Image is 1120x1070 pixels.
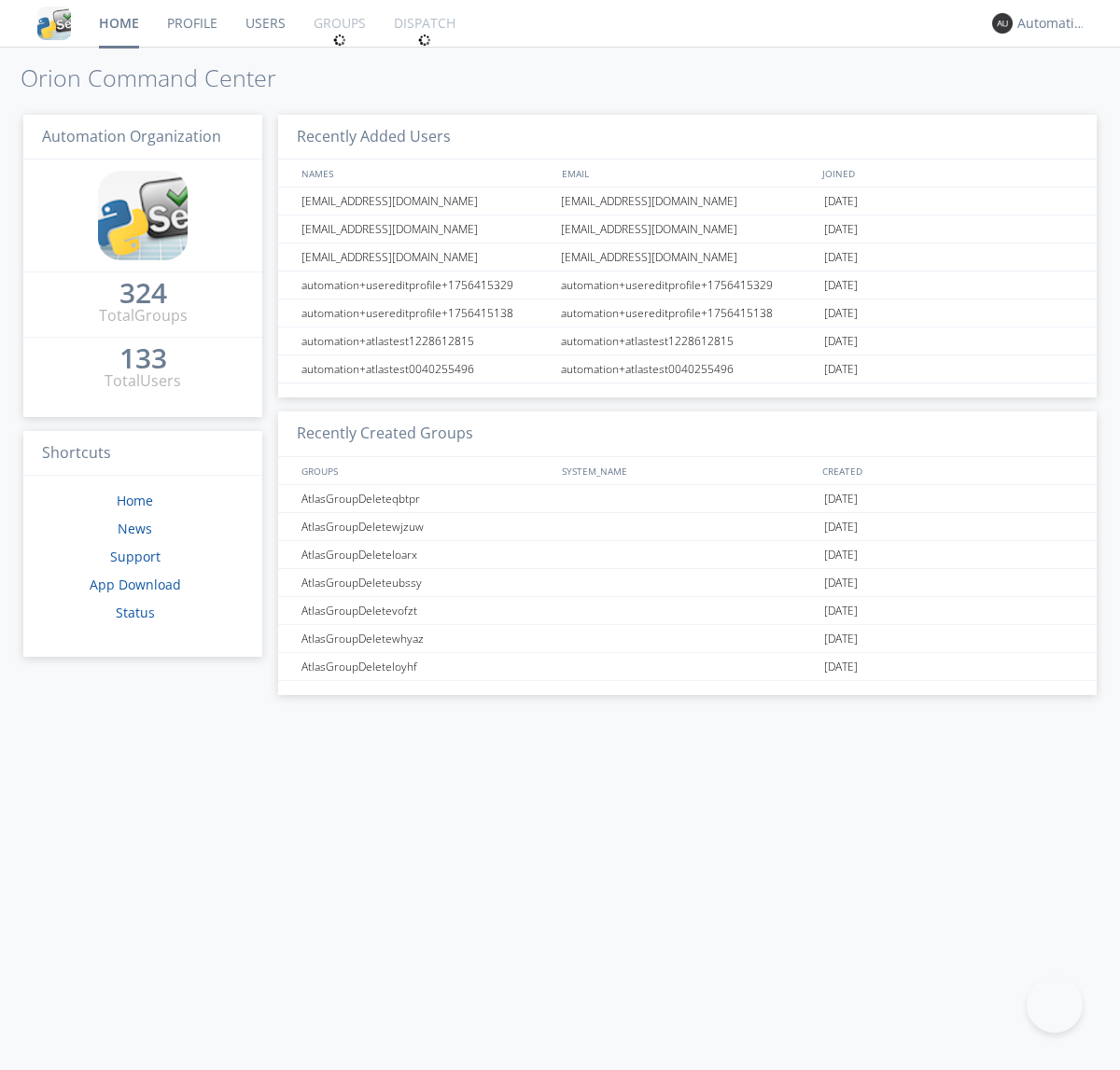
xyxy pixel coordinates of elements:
[297,271,555,299] div: automation+usereditprofile+1756415329
[37,7,71,40] img: cddb5a64eb264b2086981ab96f4c1ba7
[278,115,1097,160] h3: Recently Added Users
[297,327,555,354] div: automation+atlastest1228612815
[824,243,858,271] span: [DATE]
[278,513,1097,541] a: AtlasGroupDeletewjzuw[DATE]
[119,284,167,302] div: 324
[418,34,431,47] img: spin.svg
[556,327,819,354] div: automation+atlastest1228612815
[1017,14,1087,33] div: Automation+atlas0026
[1027,977,1083,1033] iframe: Toggle Customer Support
[278,243,1097,271] a: [EMAIL_ADDRESS][DOMAIN_NAME][EMAIL_ADDRESS][DOMAIN_NAME][DATE]
[556,188,819,215] div: [EMAIL_ADDRESS][DOMAIN_NAME]
[557,457,818,484] div: SYSTEM_NAME
[278,485,1097,513] a: AtlasGroupDeleteqbtpr[DATE]
[116,604,155,621] a: Status
[992,13,1013,34] img: 373638.png
[824,513,858,541] span: [DATE]
[824,625,858,653] span: [DATE]
[297,215,555,243] div: [EMAIL_ADDRESS][DOMAIN_NAME]
[278,411,1097,457] h3: Recently Created Groups
[818,457,1079,484] div: CREATED
[278,215,1097,243] a: [EMAIL_ADDRESS][DOMAIN_NAME][EMAIL_ADDRESS][DOMAIN_NAME][DATE]
[119,349,167,368] div: 133
[98,171,188,260] img: cddb5a64eb264b2086981ab96f4c1ba7
[556,215,819,243] div: [EMAIL_ADDRESS][DOMAIN_NAME]
[297,513,555,540] div: AtlasGroupDeletewjzuw
[278,327,1097,355] a: automation+atlastest1228612815automation+atlastest1228612815[DATE]
[278,188,1097,215] a: [EMAIL_ADDRESS][DOMAIN_NAME][EMAIL_ADDRESS][DOMAIN_NAME][DATE]
[557,160,818,187] div: EMAIL
[824,569,858,597] span: [DATE]
[90,576,181,593] a: App Download
[278,597,1097,625] a: AtlasGroupDeletevofzt[DATE]
[297,457,553,484] div: GROUPS
[42,126,221,146] span: Automation Organization
[824,653,858,681] span: [DATE]
[297,653,555,680] div: AtlasGroupDeleteloyhf
[297,299,555,327] div: automation+usereditprofile+1756415138
[556,243,819,271] div: [EMAIL_ADDRESS][DOMAIN_NAME]
[278,271,1097,299] a: automation+usereditprofile+1756415329automation+usereditprofile+1756415329[DATE]
[278,653,1097,681] a: AtlasGroupDeleteloyhf[DATE]
[824,541,858,569] span: [DATE]
[278,569,1097,597] a: AtlasGroupDeleteubssy[DATE]
[297,485,555,512] div: AtlasGroupDeleteqbtpr
[297,597,555,624] div: AtlasGroupDeletevofzt
[824,271,858,299] span: [DATE]
[110,548,161,565] a: Support
[824,188,858,215] span: [DATE]
[297,625,555,652] div: AtlasGroupDeletewhyaz
[278,625,1097,653] a: AtlasGroupDeletewhyaz[DATE]
[556,355,819,382] div: automation+atlastest0040255496
[824,355,858,383] span: [DATE]
[556,299,819,327] div: automation+usereditprofile+1756415138
[556,271,819,299] div: automation+usereditprofile+1756415329
[824,215,858,243] span: [DATE]
[23,431,262,477] h3: Shortcuts
[297,569,555,596] div: AtlasGroupDeleteubssy
[824,597,858,625] span: [DATE]
[297,243,555,271] div: [EMAIL_ADDRESS][DOMAIN_NAME]
[297,188,555,215] div: [EMAIL_ADDRESS][DOMAIN_NAME]
[117,492,153,509] a: Home
[824,327,858,355] span: [DATE]
[119,349,167,370] a: 133
[297,160,553,187] div: NAMES
[99,305,188,327] div: Total Groups
[818,160,1079,187] div: JOINED
[278,355,1097,383] a: automation+atlastest0040255496automation+atlastest0040255496[DATE]
[118,520,152,537] a: News
[297,541,555,568] div: AtlasGroupDeleteloarx
[824,485,858,513] span: [DATE]
[105,370,181,392] div: Total Users
[278,541,1097,569] a: AtlasGroupDeleteloarx[DATE]
[278,299,1097,327] a: automation+usereditprofile+1756415138automation+usereditprofile+1756415138[DATE]
[297,355,555,382] div: automation+atlastest0040255496
[119,284,167,305] a: 324
[333,34,346,47] img: spin.svg
[824,299,858,327] span: [DATE]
